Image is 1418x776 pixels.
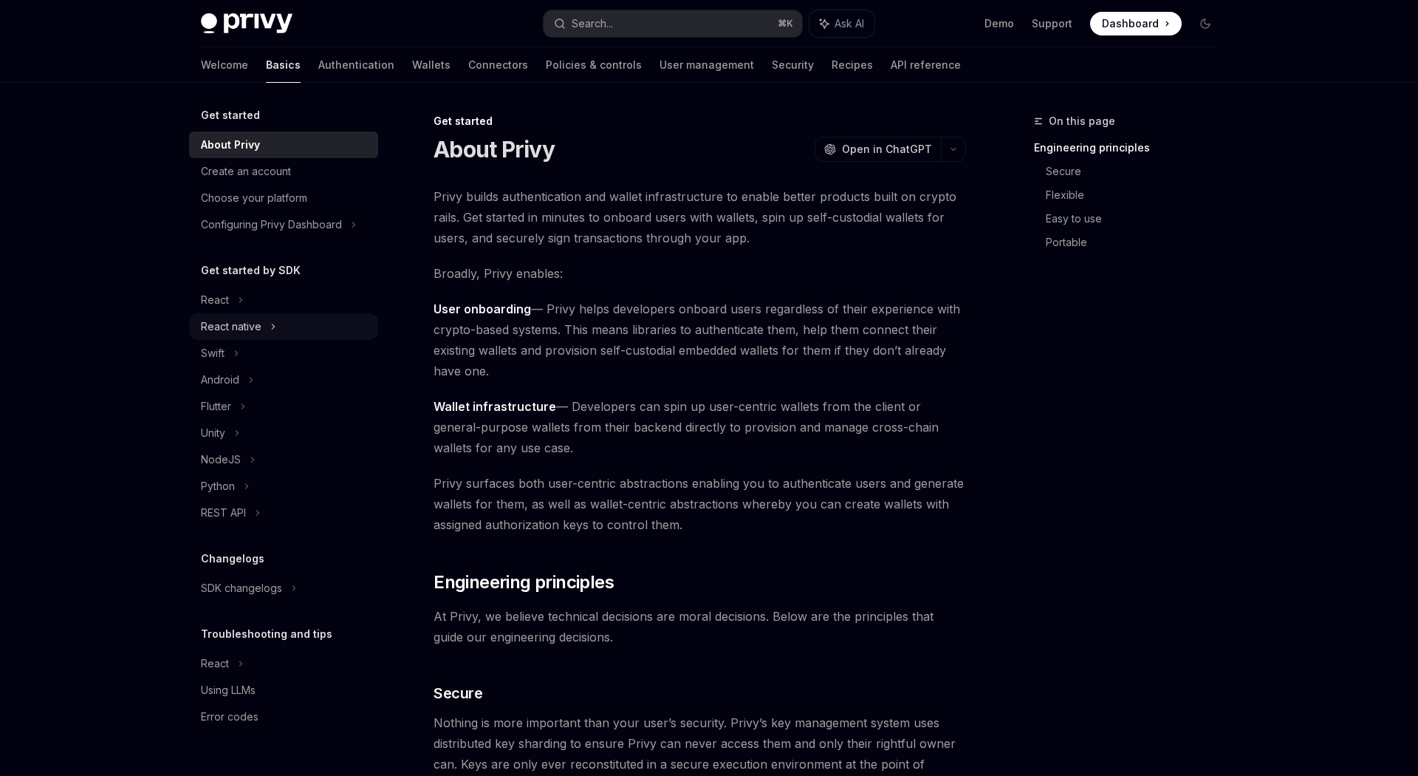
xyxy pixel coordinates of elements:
a: Demo [984,16,1014,31]
span: On this page [1049,112,1115,130]
div: REST API [201,504,246,522]
a: Policies & controls [546,47,642,83]
a: User management [660,47,754,83]
span: Engineering principles [434,571,614,594]
div: Python [201,477,235,495]
div: Create an account [201,163,291,180]
span: Open in ChatGPT [842,142,932,157]
div: Android [201,371,239,389]
div: React native [201,318,261,336]
a: Recipes [832,47,873,83]
h5: Troubleshooting and tips [201,625,332,643]
div: Using LLMs [201,681,256,699]
div: React [201,655,229,673]
a: About Privy [189,132,378,158]
a: Security [772,47,814,83]
span: Broadly, Privy enables: [434,263,966,284]
strong: Wallet infrastructure [434,399,556,414]
div: About Privy [201,136,260,154]
a: Connectors [468,47,528,83]
a: Dashboard [1090,12,1182,35]
div: React [201,291,229,309]
h5: Changelogs [201,550,264,568]
div: Error codes [201,708,258,726]
div: Unity [201,424,225,442]
a: Create an account [189,158,378,185]
a: Flexible [1046,183,1229,207]
h1: About Privy [434,136,555,163]
span: At Privy, we believe technical decisions are moral decisions. Below are the principles that guide... [434,606,966,647]
span: Ask AI [835,16,864,31]
button: Open in ChatGPT [815,137,941,162]
span: Dashboard [1102,16,1159,31]
img: dark logo [201,13,292,34]
button: Toggle dark mode [1193,12,1217,35]
a: Welcome [201,47,248,83]
a: Portable [1046,231,1229,254]
span: Privy surfaces both user-centric abstractions enabling you to authenticate users and generate wal... [434,473,966,535]
a: Authentication [318,47,394,83]
strong: User onboarding [434,302,531,316]
button: Search...⌘K [544,10,802,37]
a: Secure [1046,160,1229,183]
div: Get started [434,114,966,129]
span: — Privy helps developers onboard users regardless of their experience with crypto-based systems. ... [434,299,966,381]
span: Secure [434,683,482,704]
h5: Get started by SDK [201,262,301,279]
a: Basics [266,47,301,83]
a: Choose your platform [189,185,378,211]
span: — Developers can spin up user-centric wallets from the client or general-purpose wallets from the... [434,396,966,458]
div: Choose your platform [201,189,307,207]
a: Error codes [189,704,378,730]
a: Easy to use [1046,207,1229,231]
div: Search... [572,15,613,33]
span: ⌘ K [778,18,793,30]
div: SDK changelogs [201,579,282,597]
button: Ask AI [809,10,874,37]
a: Engineering principles [1034,136,1229,160]
a: Using LLMs [189,677,378,704]
a: Support [1032,16,1072,31]
div: Configuring Privy Dashboard [201,216,342,234]
div: NodeJS [201,451,241,469]
h5: Get started [201,106,260,124]
div: Flutter [201,398,231,415]
div: Swift [201,344,225,362]
a: API reference [891,47,961,83]
span: Privy builds authentication and wallet infrastructure to enable better products built on crypto r... [434,186,966,248]
a: Wallets [412,47,451,83]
